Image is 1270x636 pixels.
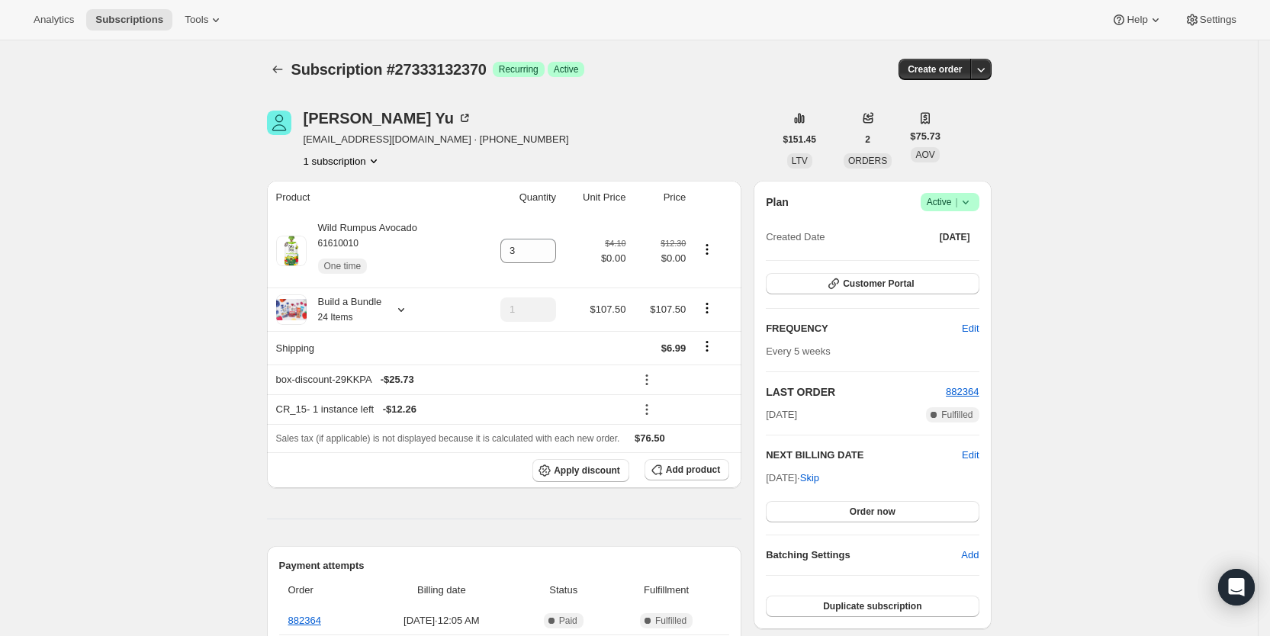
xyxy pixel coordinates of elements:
span: - $25.73 [381,372,414,387]
span: [DATE] · 12:05 AM [368,613,514,628]
span: $6.99 [661,342,686,354]
span: 2 [865,133,870,146]
button: Customer Portal [766,273,979,294]
button: 2 [856,129,879,150]
span: - $12.26 [383,402,416,417]
span: Active [927,194,973,210]
button: Shipping actions [695,338,719,355]
small: 61610010 [318,238,358,249]
h2: LAST ORDER [766,384,946,400]
span: Fulfillment [612,583,720,598]
div: Build a Bundle [307,294,382,325]
button: 882364 [946,384,979,400]
span: $151.45 [783,133,816,146]
th: Product [267,181,474,214]
button: Add [952,543,988,567]
span: AOV [915,149,934,160]
span: Edit [962,321,979,336]
button: Edit [962,448,979,463]
span: $0.00 [635,251,686,266]
th: Shipping [267,331,474,365]
button: Tools [175,9,233,31]
button: Subscriptions [267,59,288,80]
button: Add product [645,459,729,480]
div: Wild Rumpus Avocado [307,220,418,281]
button: Analytics [24,9,83,31]
span: LTV [792,156,808,166]
button: Help [1102,9,1172,31]
th: Quantity [474,181,561,214]
span: Order now [850,506,895,518]
button: Subscriptions [86,9,172,31]
small: 24 Items [318,312,353,323]
h2: FREQUENCY [766,321,962,336]
span: Fulfilled [655,615,686,627]
span: Skip [800,471,819,486]
span: [DATE] [766,407,797,422]
span: Subscriptions [95,14,163,26]
span: Settings [1200,14,1236,26]
button: Order now [766,501,979,522]
button: Duplicate subscription [766,596,979,617]
span: Help [1127,14,1147,26]
span: $107.50 [590,304,625,315]
span: [DATE] [940,231,970,243]
span: Every 5 weeks [766,345,831,357]
button: Skip [791,466,828,490]
button: Edit [953,316,988,341]
span: Billing date [368,583,514,598]
span: Create order [908,63,962,75]
h2: NEXT BILLING DATE [766,448,962,463]
span: Add [961,548,979,563]
button: Product actions [695,241,719,258]
h6: Batching Settings [766,548,961,563]
button: $151.45 [774,129,825,150]
span: Status [523,583,603,598]
span: ORDERS [848,156,887,166]
div: Open Intercom Messenger [1218,569,1255,605]
span: Add product [666,464,720,476]
span: Hannah Yu [267,111,291,135]
h2: Payment attempts [279,558,730,573]
th: Order [279,573,365,607]
span: $75.73 [910,129,940,144]
button: Settings [1175,9,1246,31]
div: [PERSON_NAME] Yu [304,111,472,126]
span: Active [554,63,579,75]
span: $76.50 [635,432,665,444]
span: Subscription #27333132370 [291,61,487,78]
span: $0.00 [601,251,626,266]
span: One time [324,260,362,272]
span: Analytics [34,14,74,26]
span: Tools [185,14,208,26]
button: Create order [899,59,971,80]
span: Sales tax (if applicable) is not displayed because it is calculated with each new order. [276,433,620,444]
div: CR_15 - 1 instance left [276,402,626,417]
button: Product actions [304,153,381,169]
button: Apply discount [532,459,629,482]
span: Customer Portal [843,278,914,290]
h2: Plan [766,194,789,210]
span: Fulfilled [941,409,973,421]
th: Price [630,181,690,214]
div: box-discount-29KKPA [276,372,626,387]
button: Product actions [695,300,719,316]
button: [DATE] [931,226,979,248]
th: Unit Price [561,181,630,214]
span: $107.50 [650,304,686,315]
span: Apply discount [554,464,620,477]
span: Paid [559,615,577,627]
small: $4.10 [605,239,625,248]
span: Created Date [766,230,825,245]
span: [DATE] · [766,472,819,483]
small: $12.30 [661,239,686,248]
span: Duplicate subscription [823,600,921,612]
a: 882364 [946,386,979,397]
span: [EMAIL_ADDRESS][DOMAIN_NAME] · [PHONE_NUMBER] [304,132,569,147]
span: | [955,196,957,208]
span: Recurring [499,63,539,75]
a: 882364 [288,615,321,626]
img: product img [276,236,307,266]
